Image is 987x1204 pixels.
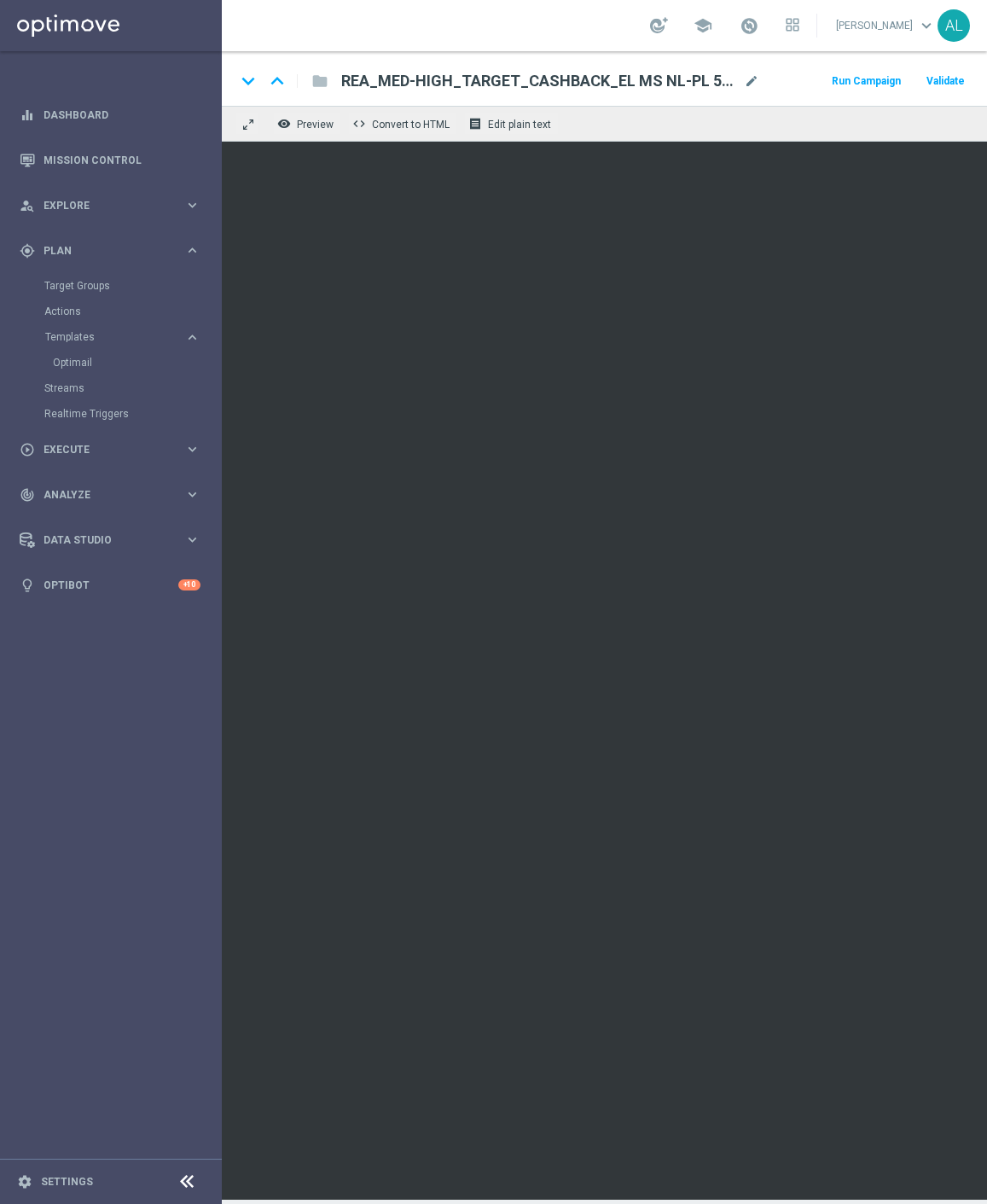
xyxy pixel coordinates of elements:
[44,401,220,427] div: Realtime Triggers
[264,68,290,94] i: keyboard_arrow_up
[20,198,184,213] div: Explore
[44,305,177,318] a: Actions
[488,119,551,131] span: Edit plain text
[341,71,737,91] span: REA_MED-HIGH_TARGET_CASHBACK_EL MS NL-PL 50% do 300 PLN_020925
[44,92,200,137] a: Dashboard
[917,16,936,35] span: keyboard_arrow_down
[184,242,200,259] i: keyboard_arrow_right
[834,13,938,38] a: [PERSON_NAME]keyboard_arrow_down
[20,442,35,457] i: play_circle_outline
[20,108,35,123] i: equalizer
[19,579,201,592] button: lightbulb Optibot +10
[926,75,965,87] span: Validate
[20,137,200,183] div: Mission Control
[178,579,200,590] div: +10
[44,279,177,293] a: Target Groups
[19,108,201,122] button: equalizer Dashboard
[184,329,200,346] i: keyboard_arrow_right
[184,197,200,213] i: keyboard_arrow_right
[44,445,184,455] span: Execute
[829,70,903,93] button: Run Campaign
[20,578,35,593] i: lightbulb
[924,70,967,93] button: Validate
[273,113,341,135] button: remove_red_eye Preview
[20,442,184,457] div: Execute
[694,16,712,35] span: school
[348,113,457,135] button: code Convert to HTML
[44,375,220,401] div: Streams
[184,441,200,457] i: keyboard_arrow_right
[44,490,184,500] span: Analyze
[17,1174,32,1189] i: settings
[20,532,184,548] div: Data Studio
[20,562,200,608] div: Optibot
[44,535,184,545] span: Data Studio
[45,332,184,342] div: Templates
[277,117,291,131] i: remove_red_eye
[19,154,201,167] button: Mission Control
[19,199,201,212] button: person_search Explore keyboard_arrow_right
[53,350,220,375] div: Optimail
[938,9,970,42] div: AL
[44,246,184,256] span: Plan
[44,324,220,375] div: Templates
[352,117,366,131] span: code
[20,198,35,213] i: person_search
[468,117,482,131] i: receipt
[20,487,35,503] i: track_changes
[44,273,220,299] div: Target Groups
[41,1177,93,1187] a: Settings
[372,119,450,131] span: Convert to HTML
[53,356,177,369] a: Optimail
[19,244,201,258] button: gps_fixed Plan keyboard_arrow_right
[45,332,167,342] span: Templates
[464,113,559,135] button: receipt Edit plain text
[297,119,334,131] span: Preview
[44,381,177,395] a: Streams
[19,488,201,502] button: track_changes Analyze keyboard_arrow_right
[44,299,220,324] div: Actions
[44,330,201,344] button: Templates keyboard_arrow_right
[44,137,200,183] a: Mission Control
[235,68,261,94] i: keyboard_arrow_down
[19,443,201,457] button: play_circle_outline Execute keyboard_arrow_right
[184,532,200,548] i: keyboard_arrow_right
[44,407,177,421] a: Realtime Triggers
[20,243,35,259] i: gps_fixed
[44,201,184,211] span: Explore
[744,73,759,89] span: mode_edit
[20,92,200,137] div: Dashboard
[44,562,178,608] a: Optibot
[19,533,201,547] button: Data Studio keyboard_arrow_right
[20,487,184,503] div: Analyze
[184,486,200,503] i: keyboard_arrow_right
[20,243,184,259] div: Plan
